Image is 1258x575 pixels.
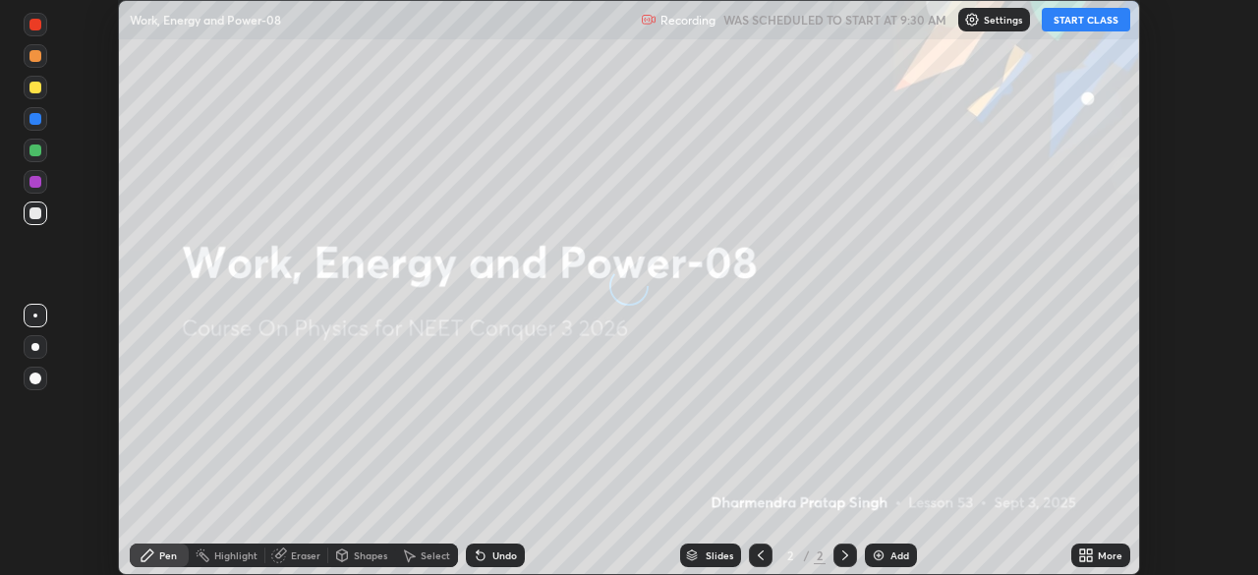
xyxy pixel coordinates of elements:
div: Select [421,550,450,560]
p: Recording [660,13,715,28]
div: Undo [492,550,517,560]
div: Add [890,550,909,560]
div: Eraser [291,550,320,560]
img: add-slide-button [871,547,886,563]
p: Work, Energy and Power-08 [130,12,281,28]
button: START CLASS [1042,8,1130,31]
div: More [1098,550,1122,560]
p: Settings [984,15,1022,25]
div: Slides [706,550,733,560]
div: Shapes [354,550,387,560]
div: 2 [780,549,800,561]
img: class-settings-icons [964,12,980,28]
div: Pen [159,550,177,560]
h5: WAS SCHEDULED TO START AT 9:30 AM [723,11,946,29]
div: Highlight [214,550,257,560]
div: 2 [814,546,826,564]
img: recording.375f2c34.svg [641,12,657,28]
div: / [804,549,810,561]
